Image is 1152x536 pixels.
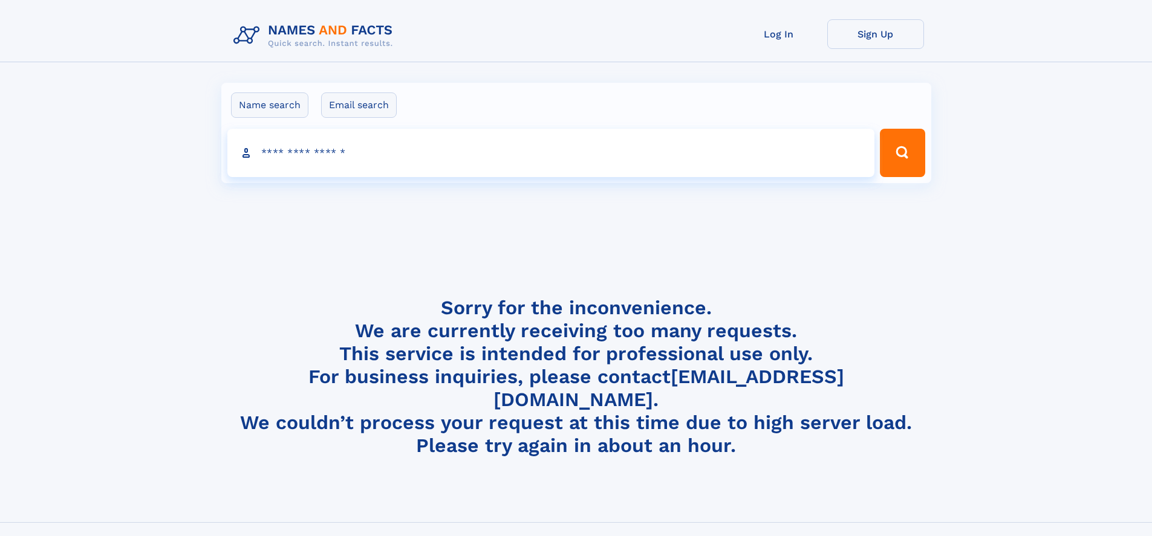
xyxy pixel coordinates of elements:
[880,129,925,177] button: Search Button
[231,92,308,118] label: Name search
[321,92,397,118] label: Email search
[229,296,924,457] h4: Sorry for the inconvenience. We are currently receiving too many requests. This service is intend...
[827,19,924,49] a: Sign Up
[493,365,844,411] a: [EMAIL_ADDRESS][DOMAIN_NAME]
[229,19,403,52] img: Logo Names and Facts
[731,19,827,49] a: Log In
[227,129,875,177] input: search input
